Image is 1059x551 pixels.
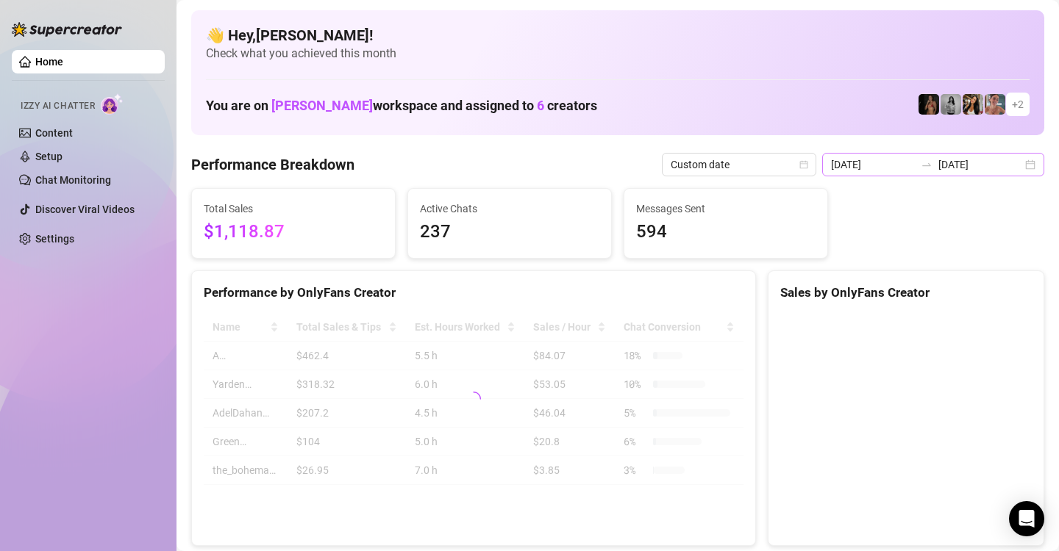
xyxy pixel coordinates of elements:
[21,99,95,113] span: Izzy AI Chatter
[921,159,933,170] span: to
[271,98,373,113] span: [PERSON_NAME]
[420,201,599,217] span: Active Chats
[35,56,63,68] a: Home
[204,283,744,303] div: Performance by OnlyFans Creator
[921,159,933,170] span: swap-right
[941,94,961,115] img: A
[35,174,111,186] a: Chat Monitoring
[204,201,383,217] span: Total Sales
[636,201,816,217] span: Messages Sent
[671,154,807,176] span: Custom date
[12,22,122,37] img: logo-BBDzfeDw.svg
[919,94,939,115] img: the_bohema
[35,233,74,245] a: Settings
[636,218,816,246] span: 594
[206,98,597,114] h1: You are on workspace and assigned to creators
[780,283,1032,303] div: Sales by OnlyFans Creator
[191,154,354,175] h4: Performance Breakdown
[537,98,544,113] span: 6
[35,204,135,215] a: Discover Viral Videos
[204,218,383,246] span: $1,118.87
[101,93,124,115] img: AI Chatter
[206,46,1030,62] span: Check what you achieved this month
[938,156,1022,173] input: End date
[35,127,73,139] a: Content
[831,156,915,173] input: Start date
[985,94,1005,115] img: Yarden
[1009,501,1044,536] div: Open Intercom Messenger
[1012,96,1024,112] span: + 2
[35,151,63,162] a: Setup
[420,218,599,246] span: 237
[206,25,1030,46] h4: 👋 Hey, [PERSON_NAME] !
[799,160,808,169] span: calendar
[464,389,483,408] span: loading
[963,94,983,115] img: AdelDahan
